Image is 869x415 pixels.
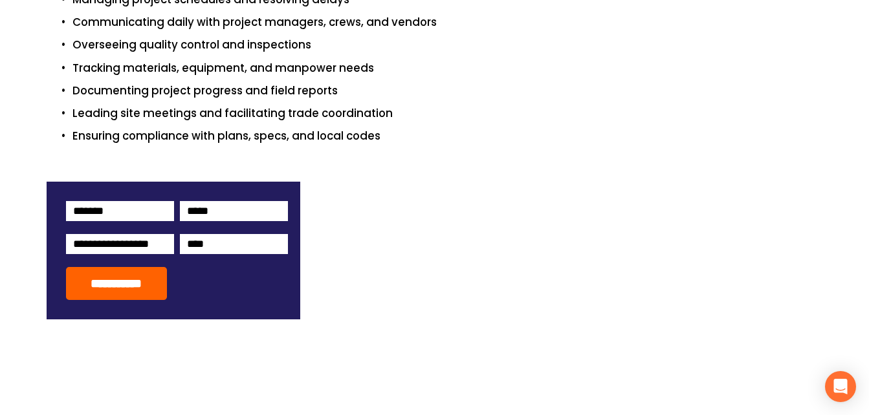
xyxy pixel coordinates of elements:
[72,36,823,54] p: Overseeing quality control and inspections
[72,14,823,31] p: Communicating daily with project managers, crews, and vendors
[72,82,823,100] p: Documenting project progress and field reports
[72,127,823,145] p: Ensuring compliance with plans, specs, and local codes
[72,105,823,122] p: Leading site meetings and facilitating trade coordination
[825,371,856,402] div: Open Intercom Messenger
[72,59,823,77] p: Tracking materials, equipment, and manpower needs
